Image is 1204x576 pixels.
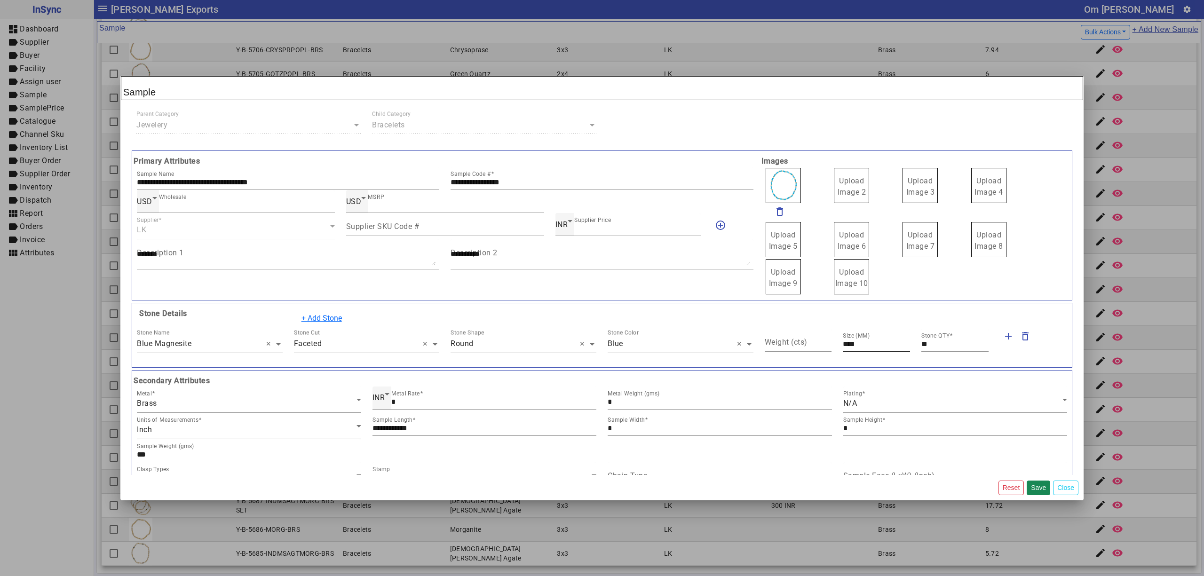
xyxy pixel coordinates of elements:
mat-icon: add [1003,331,1014,342]
span: Inch [137,425,152,434]
mat-label: Supplier [137,217,159,223]
mat-label: Clasp Types [137,466,169,473]
span: Upload Image 4 [974,176,1003,197]
mat-label: MSRP [368,194,384,200]
span: Upload Image 5 [769,230,798,251]
span: Stretchable [137,474,177,483]
mat-label: Sample Length [372,417,412,423]
span: Clear all [423,339,431,350]
b: Stone Details [137,309,187,318]
mat-label: Units of Measurements [137,417,198,423]
img: 0cc77ad5-398b-4874-99a4-9fa68f79aaad [766,168,801,203]
h2: Sample [121,76,1083,100]
span: Upload Image 2 [838,176,866,197]
span: Upload Image 7 [906,230,935,251]
div: Stone Color [608,329,639,337]
mat-label: Plating [843,390,862,397]
span: Clear all [580,339,588,350]
mat-label: Size (MM) [843,332,870,339]
mat-icon: delete_outline [774,206,785,217]
span: INR [372,393,385,402]
mat-label: Sample Width [608,417,645,423]
div: Stone Cut [294,329,320,337]
mat-label: Description 1 [137,248,184,257]
mat-label: Metal [137,390,152,397]
span: Upload Image 10 [835,268,868,288]
span: Upload Image 3 [906,176,935,197]
span: Upload Image 8 [974,230,1003,251]
div: Stone Name [137,329,169,337]
div: Parent Category [136,110,179,118]
button: Save [1027,481,1050,495]
span: USD [346,197,362,206]
mat-label: Sample Name [137,171,174,177]
span: USD [137,197,152,206]
span: Upload Image 6 [838,230,866,251]
mat-icon: delete_outline [1020,331,1031,342]
mat-label: Sample Height [843,417,882,423]
mat-label: Sample Face (LxW) (Inch) [843,471,935,480]
mat-label: Sample Weight (gms) [137,443,194,450]
span: Brass [137,399,157,408]
mat-label: Metal Rate [391,390,420,397]
mat-label: Wholesale [159,194,186,200]
mat-label: Stamp [372,466,390,473]
span: INR [555,220,568,229]
mat-label: Metal Weight (gms) [608,390,660,397]
button: + Add Stone [295,309,348,327]
mat-label: Sample Code # [451,171,491,177]
b: Images [759,156,1073,167]
mat-label: Supplier SKU Code # [346,222,420,231]
mat-label: Weight (cts) [765,338,808,347]
mat-label: Stone QTY [921,332,950,339]
span: Clear all [266,339,274,350]
span: N/A [843,399,857,408]
span: BRASS INDIA YS [372,474,431,483]
mat-label: Supplier Price [574,217,611,223]
mat-label: Description 2 [451,248,498,257]
span: Upload Image 9 [769,268,798,288]
div: Stone Shape [451,329,484,337]
span: Clear all [737,339,745,350]
mat-icon: add_circle_outline [715,220,726,231]
div: Child Category [372,110,411,118]
b: Primary Attributes [131,156,759,167]
button: Close [1053,481,1078,495]
button: Reset [998,481,1024,495]
mat-label: Chain Type [608,471,647,480]
b: Secondary Attributes [131,375,1073,387]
